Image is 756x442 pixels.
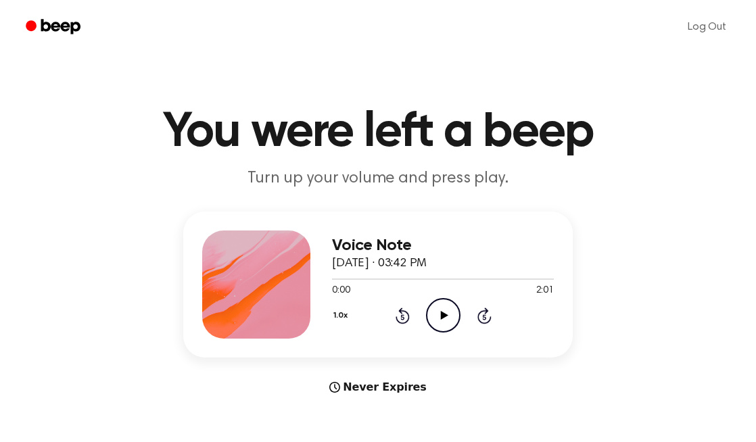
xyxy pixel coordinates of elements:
h1: You were left a beep [32,108,724,157]
h3: Voice Note [332,237,554,255]
span: 0:00 [332,284,350,298]
span: [DATE] · 03:42 PM [332,257,427,270]
div: Never Expires [183,379,573,395]
span: 2:01 [536,284,554,298]
button: 1.0x [332,304,352,327]
a: Log Out [674,11,740,43]
p: Turn up your volume and press play. [118,168,638,190]
a: Beep [16,14,93,41]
